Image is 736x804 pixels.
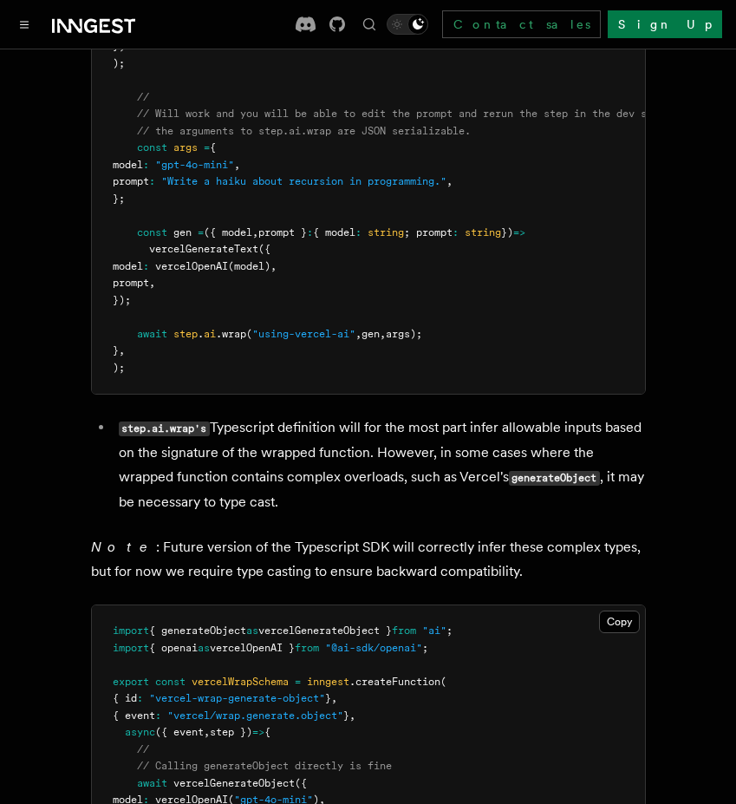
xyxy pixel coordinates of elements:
span: : [453,226,459,239]
span: // the arguments to step.ai.wrap are JSON serializable. [137,125,471,137]
span: vercelOpenAI } [210,642,295,654]
span: . [198,328,204,340]
span: { [264,726,270,738]
button: Copy [599,611,640,633]
span: : [307,226,313,239]
button: Find something... [359,14,380,35]
span: as [198,642,210,654]
span: model [113,159,143,171]
span: }; [113,193,125,205]
span: vercelGenerateObject [173,777,295,789]
span: prompt [113,277,149,289]
span: export [113,676,149,688]
span: { id [113,692,137,704]
span: , [119,344,125,356]
span: prompt } [258,226,307,239]
span: vercelGenerateText [149,243,258,255]
span: vercelGenerateObject } [258,624,392,637]
span: ({ event [155,726,204,738]
span: model [113,260,143,272]
span: "Write a haiku about recursion in programming." [161,175,446,187]
a: Contact sales [442,10,601,38]
span: , [270,260,277,272]
span: .wrap [216,328,246,340]
span: args [173,141,198,154]
span: ; prompt [404,226,453,239]
span: "gpt-4o-mini" [155,159,234,171]
span: } [325,692,331,704]
span: { [210,141,216,154]
span: { generateObject [149,624,246,637]
span: const [155,676,186,688]
span: , [380,328,386,340]
span: } [113,344,119,356]
span: await [137,777,167,789]
span: step }) [210,726,252,738]
span: ); [113,57,125,69]
span: import [113,642,149,654]
span: }); [113,294,131,306]
span: => [513,226,525,239]
span: gen [173,226,192,239]
span: "@ai-sdk/openai" [325,642,422,654]
span: inngest [307,676,349,688]
span: , [204,726,210,738]
li: Typescript definition will for the most part infer allowable inputs based on the signature of the... [114,415,646,514]
span: vercelWrapSchema [192,676,289,688]
span: as [246,624,258,637]
span: (model) [228,260,270,272]
span: : [143,260,149,272]
span: { event [113,709,155,722]
span: args); [386,328,422,340]
span: .createFunction [349,676,440,688]
span: = [198,226,204,239]
span: await [137,328,167,340]
span: }) [501,226,513,239]
span: , [355,328,361,340]
span: gen [361,328,380,340]
span: ; [446,624,453,637]
span: vercelOpenAI [155,260,228,272]
span: { openai [149,642,198,654]
button: Toggle dark mode [387,14,428,35]
span: const [137,226,167,239]
span: ({ [258,243,270,255]
span: "vercel-wrap-generate-object" [149,692,325,704]
span: ai [204,328,216,340]
span: : [143,159,149,171]
span: // [137,743,149,755]
span: , [331,692,337,704]
span: , [234,159,240,171]
span: : [355,226,361,239]
span: , [349,709,355,722]
span: // [137,91,149,103]
span: : [137,692,143,704]
span: const [137,141,167,154]
span: from [392,624,416,637]
span: // Calling generateObject directly is fine [137,760,392,772]
span: ); [113,362,125,374]
p: : Future version of the Typescript SDK will correctly infer these complex types, but for now we r... [91,535,646,584]
span: { model [313,226,355,239]
span: => [252,726,264,738]
em: Note [91,539,156,555]
span: , [446,175,453,187]
span: string [465,226,501,239]
span: ( [246,328,252,340]
span: async [125,726,155,738]
span: : [155,709,161,722]
span: ({ model [204,226,252,239]
span: , [149,277,155,289]
code: generateObject [509,471,600,486]
a: Sign Up [608,10,722,38]
button: Toggle navigation [14,14,35,35]
span: ; [422,642,428,654]
span: "vercel/wrap.generate.object" [167,709,343,722]
span: , [252,226,258,239]
span: "ai" [422,624,446,637]
span: step [173,328,198,340]
span: ({ [295,777,307,789]
span: // Will work and you will be able to edit the prompt and rerun the step in the dev server because [137,108,726,120]
span: } [343,709,349,722]
span: = [204,141,210,154]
